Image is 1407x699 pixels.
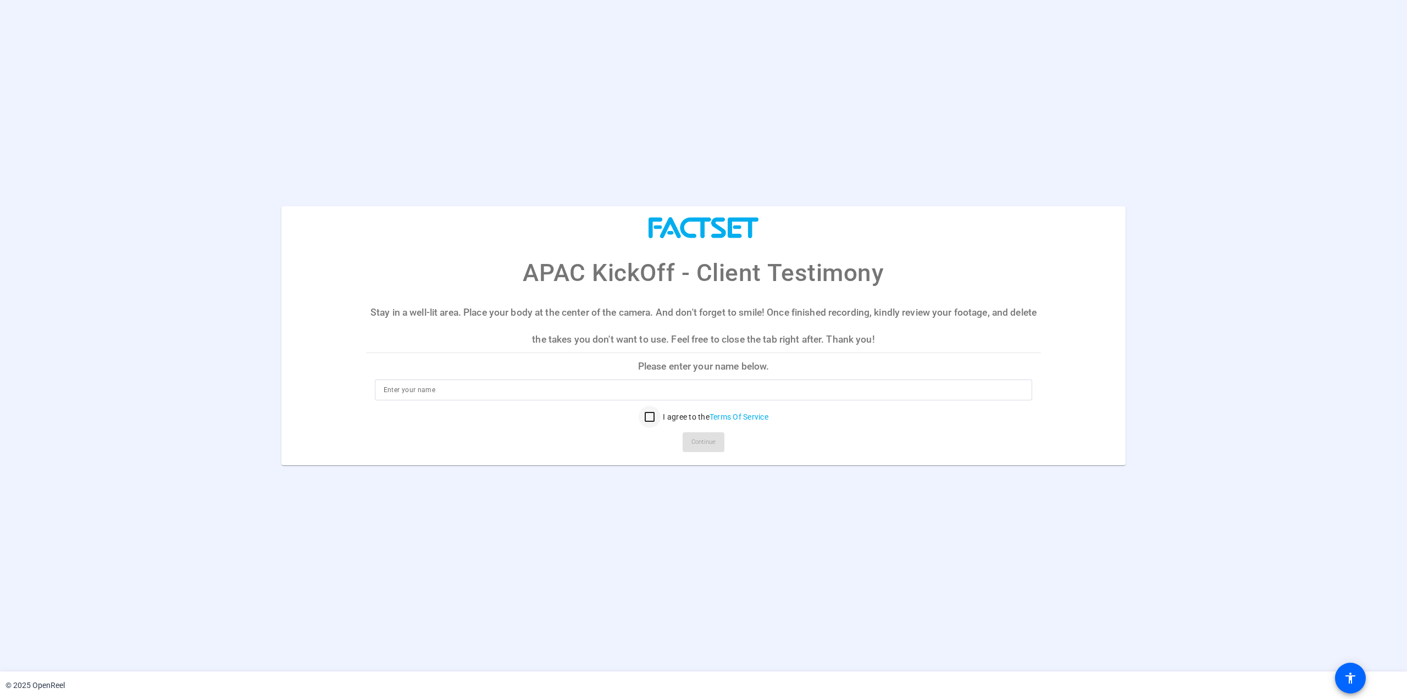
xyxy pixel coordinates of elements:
mat-icon: accessibility [1344,672,1357,685]
img: company-logo [649,217,758,239]
p: Please enter your name below. [366,353,1042,379]
p: Stay in a well-lit area. Place your body at the center of the camera. And don't forget to smile! ... [366,299,1042,353]
div: © 2025 OpenReel [5,680,65,691]
a: Terms Of Service [710,412,768,421]
label: I agree to the [661,411,768,422]
input: Enter your name [384,383,1024,397]
p: APAC KickOff - Client Testimony [523,255,884,291]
